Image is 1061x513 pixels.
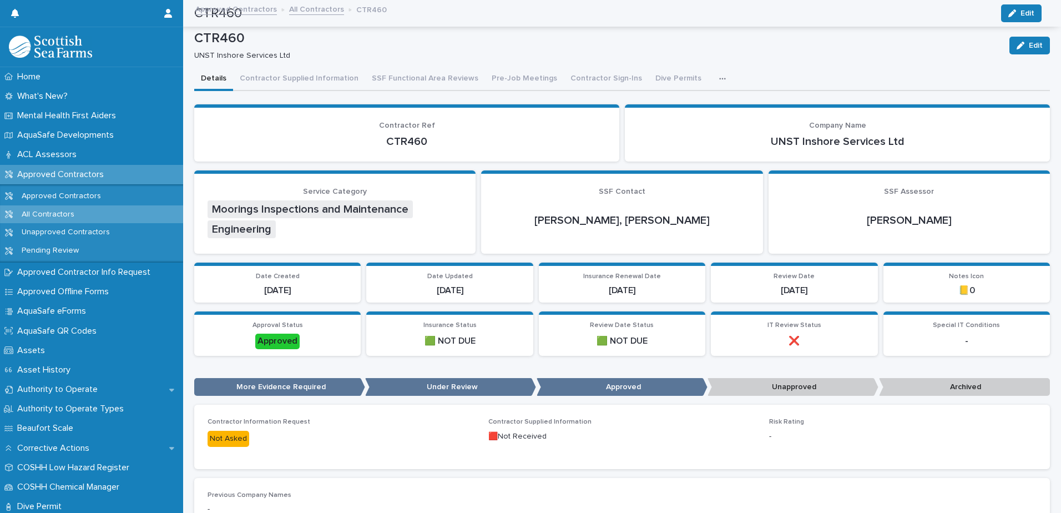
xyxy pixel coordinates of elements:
span: Risk Rating [769,419,804,425]
button: Pre-Job Meetings [485,68,564,91]
span: Review Date [774,273,815,280]
p: Pending Review [13,246,88,255]
p: Corrective Actions [13,443,98,454]
p: Unapproved Contractors [13,228,119,237]
p: Approved Contractor Info Request [13,267,159,278]
span: Insurance Renewal Date [583,273,661,280]
span: Insurance Status [423,322,477,329]
p: CTR460 [356,3,387,15]
p: More Evidence Required [194,378,365,396]
p: UNST Inshore Services Ltd [638,135,1037,148]
p: Assets [13,345,54,356]
span: Notes Icon [949,273,984,280]
p: CTR460 [194,31,1001,47]
p: [PERSON_NAME], [PERSON_NAME] [494,214,749,227]
p: Approved [537,378,708,396]
p: 📒0 [890,285,1043,296]
p: Unapproved [708,378,878,396]
span: Service Category [303,188,367,195]
p: UNST Inshore Services Ltd [194,51,996,61]
p: Home [13,72,49,82]
button: Contractor Supplied Information [233,68,365,91]
span: Company Name [809,122,866,129]
p: CTR460 [208,135,606,148]
p: - [769,431,1037,442]
div: Not Asked [208,431,249,447]
p: ACL Assessors [13,149,85,160]
p: AquaSafe eForms [13,306,95,316]
span: Engineering [208,220,276,238]
p: [DATE] [545,285,699,296]
p: [PERSON_NAME] [782,214,1037,227]
button: Dive Permits [649,68,708,91]
p: Approved Contractors [13,192,110,201]
p: - [890,336,1043,346]
p: Mental Health First Aiders [13,110,125,121]
span: Previous Company Names [208,492,291,499]
button: Contractor Sign-Ins [564,68,649,91]
span: IT Review Status [767,322,821,329]
span: Contractor Supplied Information [488,419,592,425]
p: Authority to Operate Types [13,404,133,414]
span: SSF Assessor [884,188,934,195]
p: Approved Offline Forms [13,286,118,297]
p: [DATE] [718,285,871,296]
p: 🟥Not Received [488,431,756,442]
img: bPIBxiqnSb2ggTQWdOVV [9,36,92,58]
p: Beaufort Scale [13,423,82,434]
p: COSHH Low Hazard Register [13,462,138,473]
p: What's New? [13,91,77,102]
p: [DATE] [373,285,526,296]
a: All Contractors [289,2,344,15]
span: Moorings Inspections and Maintenance [208,200,413,218]
span: Date Created [256,273,300,280]
span: Approval Status [252,322,303,329]
p: All Contractors [13,210,83,219]
a: Approved Contractors [195,2,277,15]
p: COSHH Chemical Manager [13,482,128,492]
span: SSF Contact [599,188,645,195]
span: Contractor Ref [379,122,435,129]
p: AquaSafe QR Codes [13,326,105,336]
span: Review Date Status [590,322,654,329]
button: Edit [1009,37,1050,54]
p: Under Review [365,378,536,396]
span: Date Updated [427,273,473,280]
p: 🟩 NOT DUE [545,336,699,346]
span: Edit [1029,42,1043,49]
p: 🟩 NOT DUE [373,336,526,346]
p: Dive Permit [13,501,70,512]
p: Authority to Operate [13,384,107,395]
p: AquaSafe Developments [13,130,123,140]
p: ❌ [718,336,871,346]
button: Details [194,68,233,91]
p: Approved Contractors [13,169,113,180]
p: Archived [879,378,1050,396]
p: Asset History [13,365,79,375]
span: Contractor Information Request [208,419,310,425]
span: Special IT Conditions [933,322,1000,329]
button: SSF Functional Area Reviews [365,68,485,91]
div: Approved [255,334,300,349]
p: [DATE] [201,285,354,296]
